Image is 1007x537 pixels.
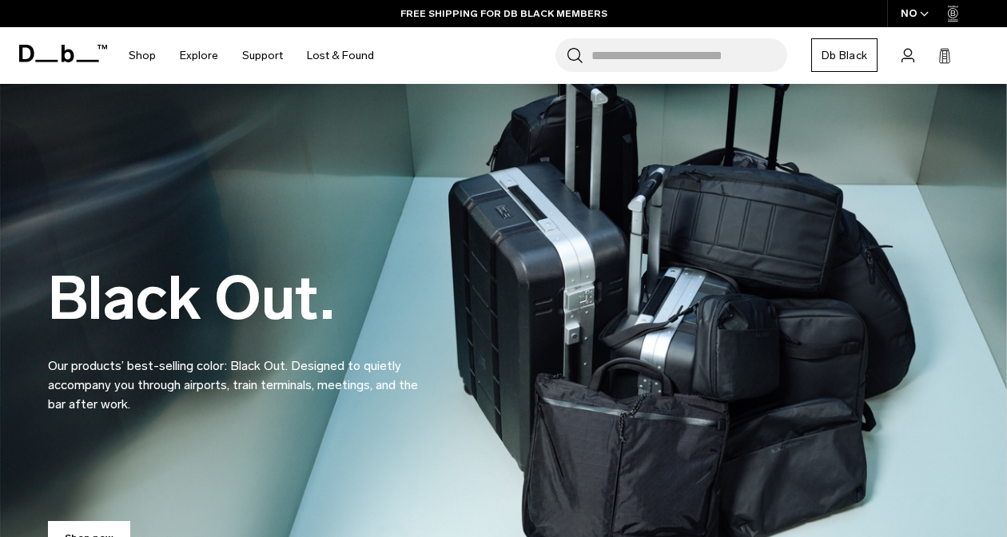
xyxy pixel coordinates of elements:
[307,27,374,84] a: Lost & Found
[242,27,283,84] a: Support
[180,27,218,84] a: Explore
[811,38,878,72] a: Db Black
[129,27,156,84] a: Shop
[400,6,607,21] a: FREE SHIPPING FOR DB BLACK MEMBERS
[117,27,386,84] nav: Main Navigation
[48,337,432,414] p: Our products’ best-selling color: Black Out. Designed to quietly accompany you through airports, ...
[48,268,432,328] h2: Black Out.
